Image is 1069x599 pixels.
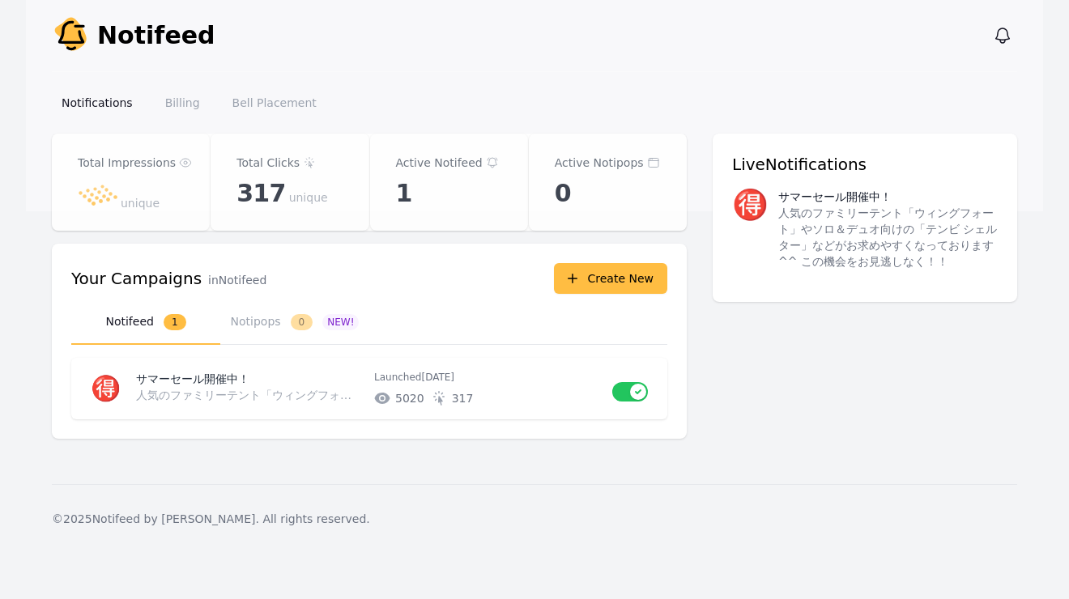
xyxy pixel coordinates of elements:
[121,195,160,211] span: unique
[262,512,369,525] span: All rights reserved.
[555,179,571,208] span: 0
[322,314,359,330] span: NEW!
[732,153,998,176] h3: Live Notifications
[78,153,176,172] p: Total Impressions
[223,88,326,117] a: Bell Placement
[421,372,454,383] time: 2025-08-13T14:12:34.913Z
[52,88,143,117] a: Notifications
[155,88,210,117] a: Billing
[732,189,769,270] span: 🉐
[136,371,361,387] p: サマーセール開催中！
[71,300,220,345] button: Notifeed1
[71,300,667,345] nav: Tabs
[71,267,202,290] h3: Your Campaigns
[555,153,644,172] p: Active Notipops
[164,314,186,330] span: 1
[52,16,215,55] a: Notifeed
[778,205,998,270] p: 人気のファミリーテント「ウィングフォート」やソロ＆デュオ向けの「テンビ シェルター」などがお求めやすくなっております^^ この機会をお見逃しなく！！
[236,179,285,208] span: 317
[236,153,300,172] p: Total Clicks
[91,374,121,402] span: 🉐
[554,263,667,294] button: Create New
[52,512,259,525] span: © 2025 Notifeed by [PERSON_NAME].
[395,390,424,406] span: # of unique impressions
[452,390,474,406] span: # of unique clicks
[396,179,412,208] span: 1
[778,189,892,205] p: サマーセール開催中！
[71,358,667,419] a: 🉐サマーセール開催中！人気のファミリーテント「ウィングフォート」やソロ＆デュオ向けの「テンビ シェルター」などがお求めやすくなっております^^ この機会をお見逃しなく！！Launched[DAT...
[136,387,355,403] p: 人気のファミリーテント「ウィングフォート」やソロ＆デュオ向けの「テンビ シェルター」などがお求めやすくなっております^^ この機会をお見逃しなく！！
[374,371,599,384] p: Launched
[289,189,328,206] span: unique
[396,153,483,172] p: Active Notifeed
[291,314,313,330] span: 0
[52,16,91,55] img: Your Company
[220,300,369,345] button: Notipops0NEW!
[208,272,266,288] p: in Notifeed
[97,21,215,50] span: Notifeed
